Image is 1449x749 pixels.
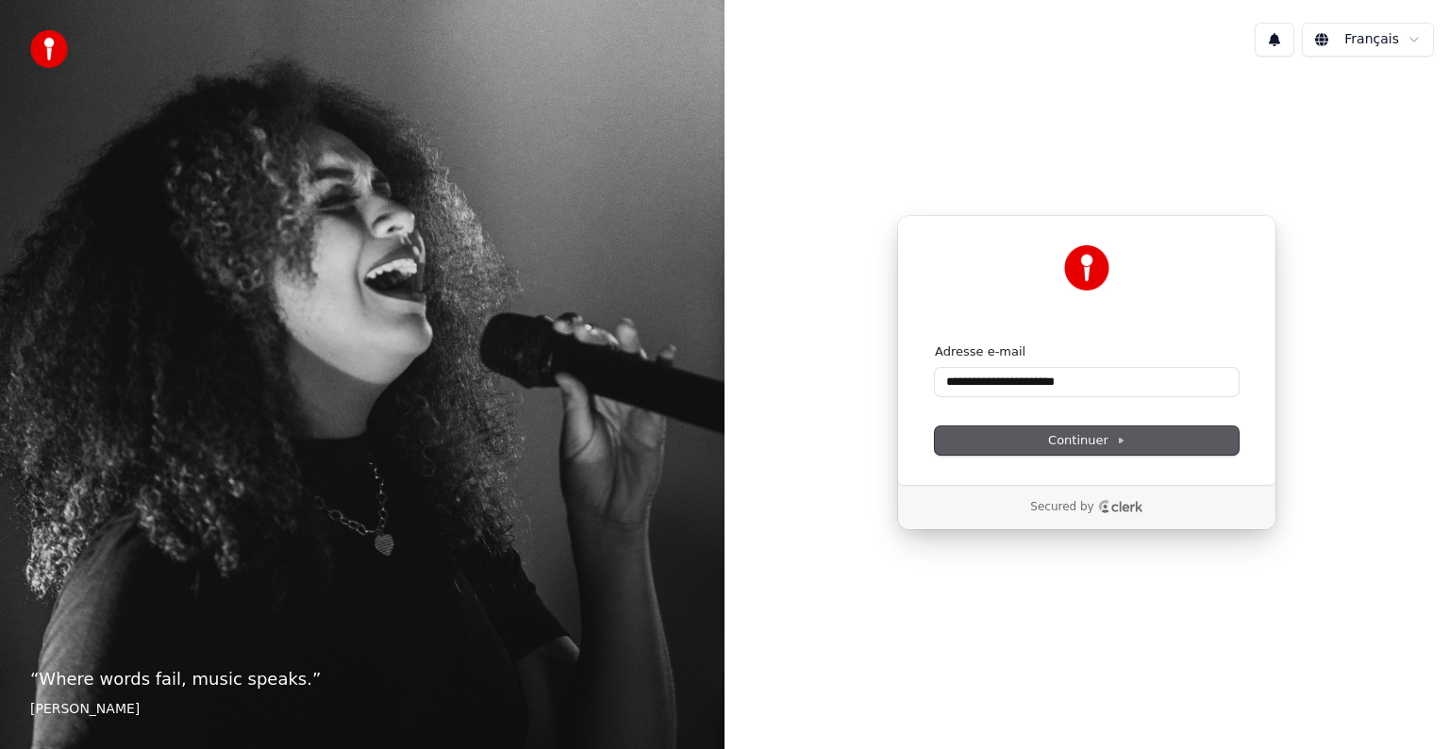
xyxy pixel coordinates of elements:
img: Youka [1064,245,1109,291]
a: Clerk logo [1098,500,1143,513]
img: youka [30,30,68,68]
label: Adresse e-mail [935,343,1025,360]
button: Continuer [935,426,1239,455]
p: Secured by [1030,500,1093,515]
footer: [PERSON_NAME] [30,700,694,719]
p: “ Where words fail, music speaks. ” [30,666,694,692]
span: Continuer [1048,432,1125,449]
